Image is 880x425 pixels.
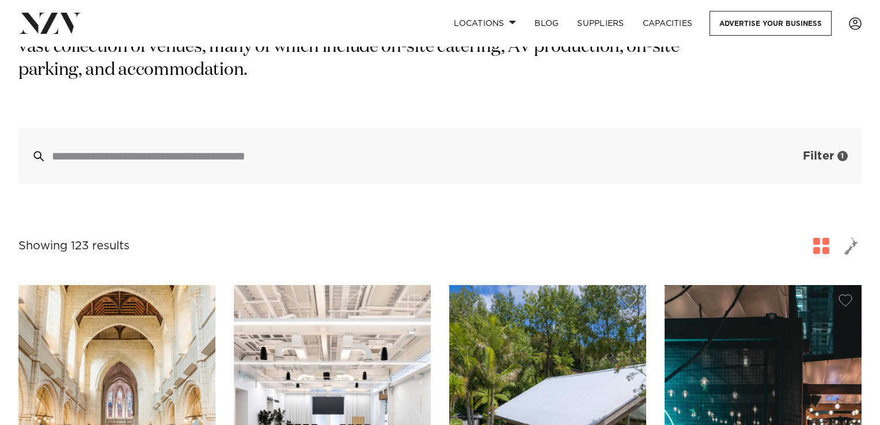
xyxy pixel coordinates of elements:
[634,11,702,36] a: Capacities
[525,11,568,36] a: BLOG
[18,13,81,33] img: nzv-logo.png
[837,151,848,161] div: 1
[803,150,834,162] span: Filter
[710,11,832,36] a: Advertise your business
[568,11,633,36] a: SUPPLIERS
[766,128,862,184] button: Filter1
[18,237,130,255] div: Showing 123 results
[445,11,525,36] a: Locations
